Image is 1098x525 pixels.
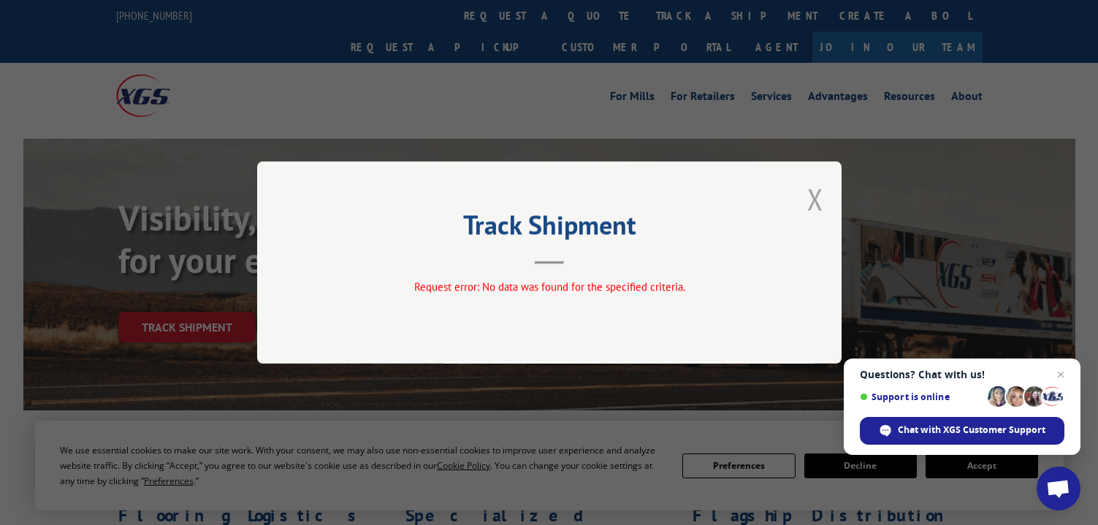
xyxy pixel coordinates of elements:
span: Close chat [1052,366,1070,383]
span: Chat with XGS Customer Support [898,424,1045,437]
div: Chat with XGS Customer Support [860,417,1064,445]
div: Open chat [1037,467,1080,510]
h2: Track Shipment [330,215,769,242]
button: Close modal [807,180,823,218]
span: Support is online [860,391,983,402]
span: Request error: No data was found for the specified criteria. [413,280,685,294]
span: Questions? Chat with us! [860,369,1064,380]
